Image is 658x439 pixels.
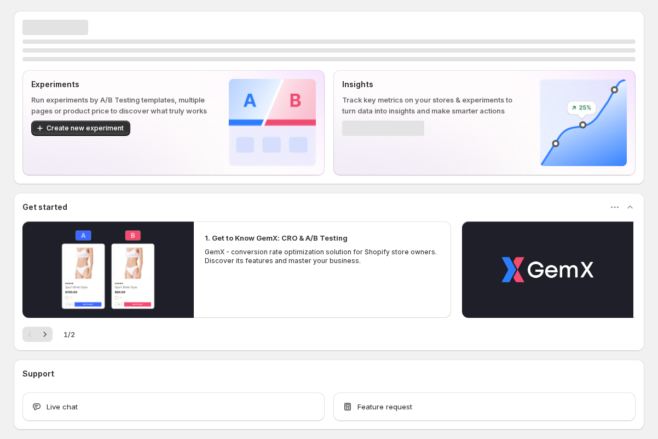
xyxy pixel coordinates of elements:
p: Track key metrics on your stores & experiments to turn data into insights and make smarter actions [342,94,522,116]
nav: Pagination [22,327,53,342]
span: 1 / 2 [64,329,75,340]
span: Live chat [47,401,78,412]
p: Run experiments by A/B Testing templates, multiple pages or product price to discover what truly ... [31,94,211,116]
img: Experiments [229,79,316,166]
button: Next [37,327,53,342]
img: Insights [540,79,627,166]
span: Feature request [357,401,412,412]
p: Insights [342,79,522,90]
span: Create new experiment [47,124,124,133]
h3: Support [22,368,54,379]
p: Experiments [31,79,211,90]
h2: 1. Get to Know GemX: CRO & A/B Testing [205,232,348,243]
p: GemX - conversion rate optimization solution for Shopify store owners. Discover its features and ... [205,248,440,265]
button: Play video [22,221,194,318]
h3: Get started [22,202,67,213]
button: Play video [462,221,633,318]
button: Create new experiment [31,121,130,136]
